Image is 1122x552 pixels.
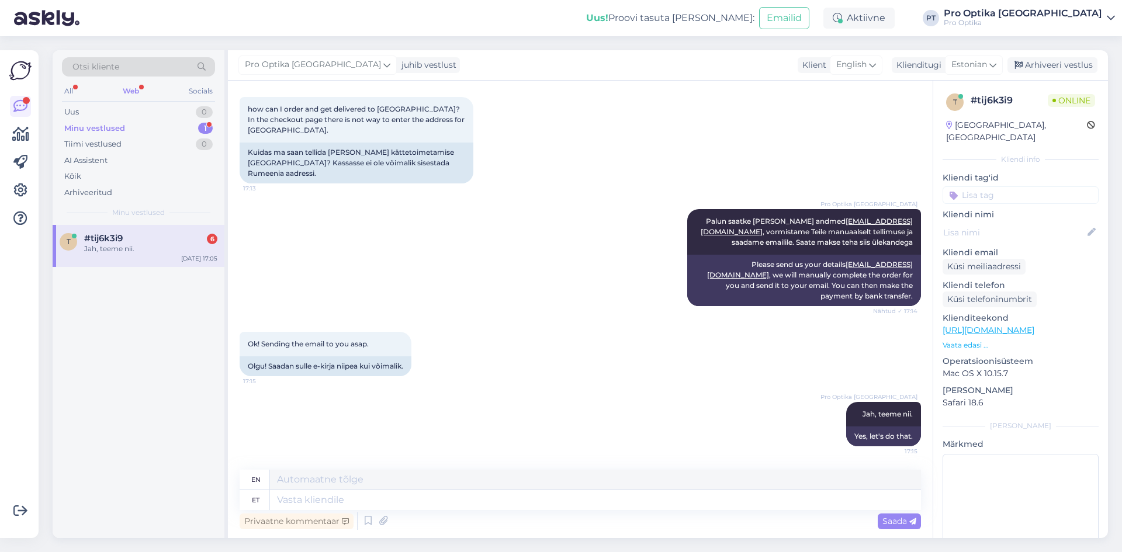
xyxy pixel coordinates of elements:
[248,105,466,134] span: how can I order and get delivered to [GEOGRAPHIC_DATA]? In the checkout page there is not way to ...
[240,513,354,529] div: Privaatne kommentaar
[240,143,473,183] div: Kuidas ma saan tellida [PERSON_NAME] kättetoimetamise [GEOGRAPHIC_DATA]? Kassasse ei ole võimalik...
[823,8,895,29] div: Aktiivne
[1007,57,1097,73] div: Arhiveeri vestlus
[64,171,81,182] div: Kõik
[64,187,112,199] div: Arhiveeritud
[84,233,123,244] span: #tij6k3i9
[67,237,71,246] span: t
[943,186,1099,204] input: Lisa tag
[112,207,165,218] span: Minu vestlused
[951,58,987,71] span: Estonian
[953,98,957,106] span: t
[198,123,213,134] div: 1
[943,340,1099,350] p: Vaata edasi ...
[943,279,1099,291] p: Kliendi telefon
[846,426,921,446] div: Yes, let's do that.
[207,234,217,244] div: 6
[701,217,915,247] span: Palun saatke [PERSON_NAME] andmed , vormistame Teile manuaalselt tellimuse ja saadame emailile. S...
[892,59,941,71] div: Klienditugi
[251,470,261,489] div: en
[943,259,1026,275] div: Küsi meiliaadressi
[820,393,917,401] span: Pro Optika [GEOGRAPHIC_DATA]
[943,325,1034,335] a: [URL][DOMAIN_NAME]
[943,438,1099,450] p: Märkmed
[240,356,411,376] div: Olgu! Saadan sulle e-kirja niipea kui võimalik.
[72,61,119,73] span: Otsi kliente
[946,119,1087,144] div: [GEOGRAPHIC_DATA], [GEOGRAPHIC_DATA]
[943,172,1099,184] p: Kliendi tag'id
[64,138,122,150] div: Tiimi vestlused
[863,409,913,418] span: Jah, teeme nii.
[64,123,125,134] div: Minu vestlused
[586,11,754,25] div: Proovi tasuta [PERSON_NAME]:
[943,209,1099,221] p: Kliendi nimi
[586,12,608,23] b: Uus!
[687,255,921,306] div: Please send us your details , we will manually complete the order for you and send it to your ema...
[798,59,826,71] div: Klient
[943,291,1037,307] div: Küsi telefoninumbrit
[944,9,1115,27] a: Pro Optika [GEOGRAPHIC_DATA]Pro Optika
[243,184,287,193] span: 17:13
[196,138,213,150] div: 0
[943,226,1085,239] input: Lisa nimi
[943,367,1099,380] p: Mac OS X 10.15.7
[397,59,456,71] div: juhib vestlust
[943,312,1099,324] p: Klienditeekond
[243,377,287,386] span: 17:15
[943,384,1099,397] p: [PERSON_NAME]
[64,106,79,118] div: Uus
[943,421,1099,431] div: [PERSON_NAME]
[196,106,213,118] div: 0
[186,84,215,99] div: Socials
[245,58,381,71] span: Pro Optika [GEOGRAPHIC_DATA]
[9,60,32,82] img: Askly Logo
[181,254,217,263] div: [DATE] 17:05
[971,93,1048,107] div: # tij6k3i9
[943,247,1099,259] p: Kliendi email
[248,339,369,348] span: Ok! Sending the email to you asap.
[944,9,1102,18] div: Pro Optika [GEOGRAPHIC_DATA]
[759,7,809,29] button: Emailid
[943,355,1099,367] p: Operatsioonisüsteem
[820,200,917,209] span: Pro Optika [GEOGRAPHIC_DATA]
[1048,94,1095,107] span: Online
[836,58,867,71] span: English
[943,397,1099,409] p: Safari 18.6
[84,244,217,254] div: Jah, teeme nii.
[943,154,1099,165] div: Kliendi info
[873,307,917,315] span: Nähtud ✓ 17:14
[252,490,259,510] div: et
[120,84,141,99] div: Web
[923,10,939,26] div: PT
[944,18,1102,27] div: Pro Optika
[64,155,108,166] div: AI Assistent
[882,516,916,526] span: Saada
[874,447,917,456] span: 17:15
[62,84,75,99] div: All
